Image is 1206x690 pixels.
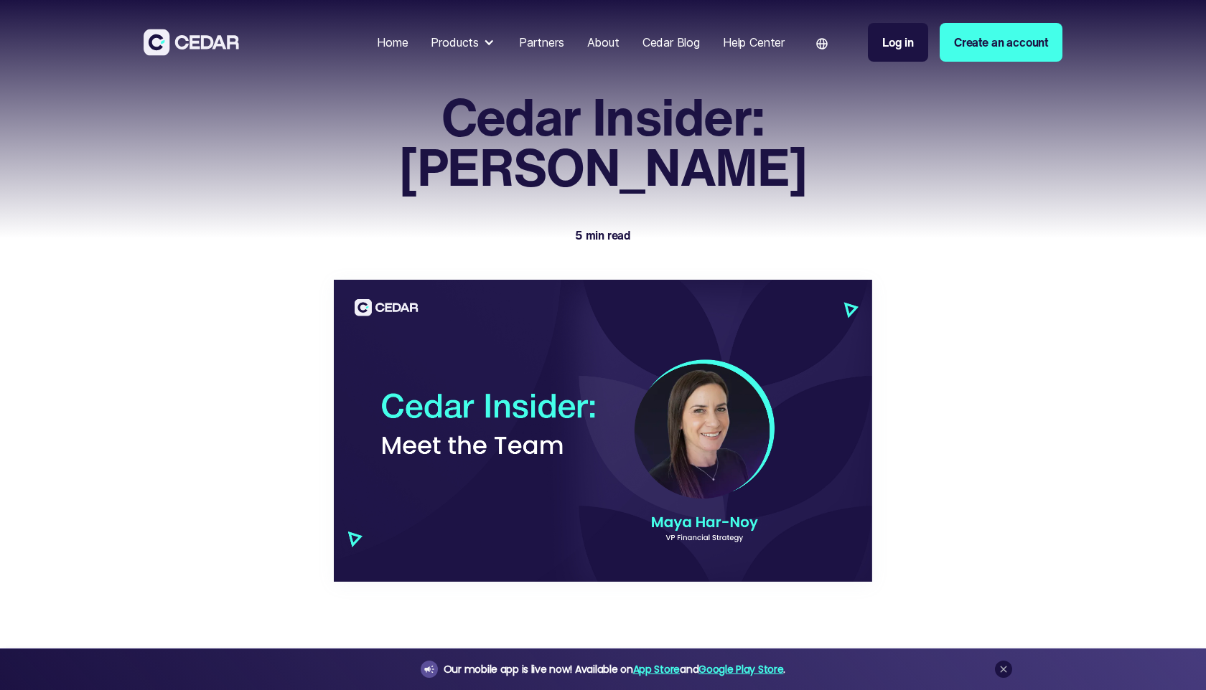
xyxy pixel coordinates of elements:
a: Google Play Store [698,662,783,676]
div: Home [377,34,408,51]
a: Log in [868,23,928,62]
img: announcement [424,663,435,675]
div: Log in [882,34,914,51]
div: 5 min read [575,227,631,244]
a: About [581,27,625,58]
a: Partners [513,27,570,58]
img: world icon [816,38,828,49]
a: App Store [633,662,680,676]
div: Help Center [723,34,785,51]
a: Help Center [717,27,790,58]
h1: Cedar Insider: [PERSON_NAME] [334,92,872,192]
div: Our mobile app is live now! Available on and . [444,661,785,679]
a: Create an account [940,23,1062,62]
div: About [587,34,620,51]
a: Cedar Blog [637,27,706,58]
div: Partners [519,34,564,51]
div: Products [425,28,502,57]
div: Cedar Blog [642,34,700,51]
div: Products [431,34,479,51]
a: Home [371,27,413,58]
